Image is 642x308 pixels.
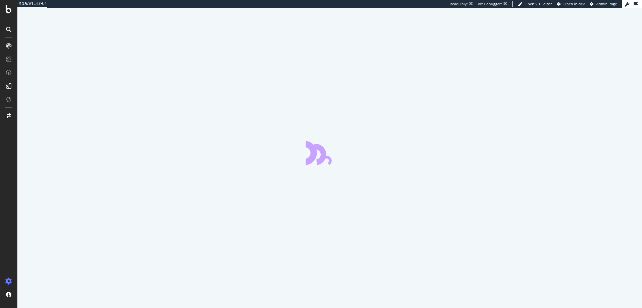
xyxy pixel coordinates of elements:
[525,1,552,6] span: Open Viz Editor
[563,1,585,6] span: Open in dev
[518,1,552,7] a: Open Viz Editor
[478,1,502,7] div: Viz Debugger:
[450,1,468,7] div: ReadOnly:
[590,1,617,7] a: Admin Page
[557,1,585,7] a: Open in dev
[306,141,354,165] div: animation
[596,1,617,6] span: Admin Page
